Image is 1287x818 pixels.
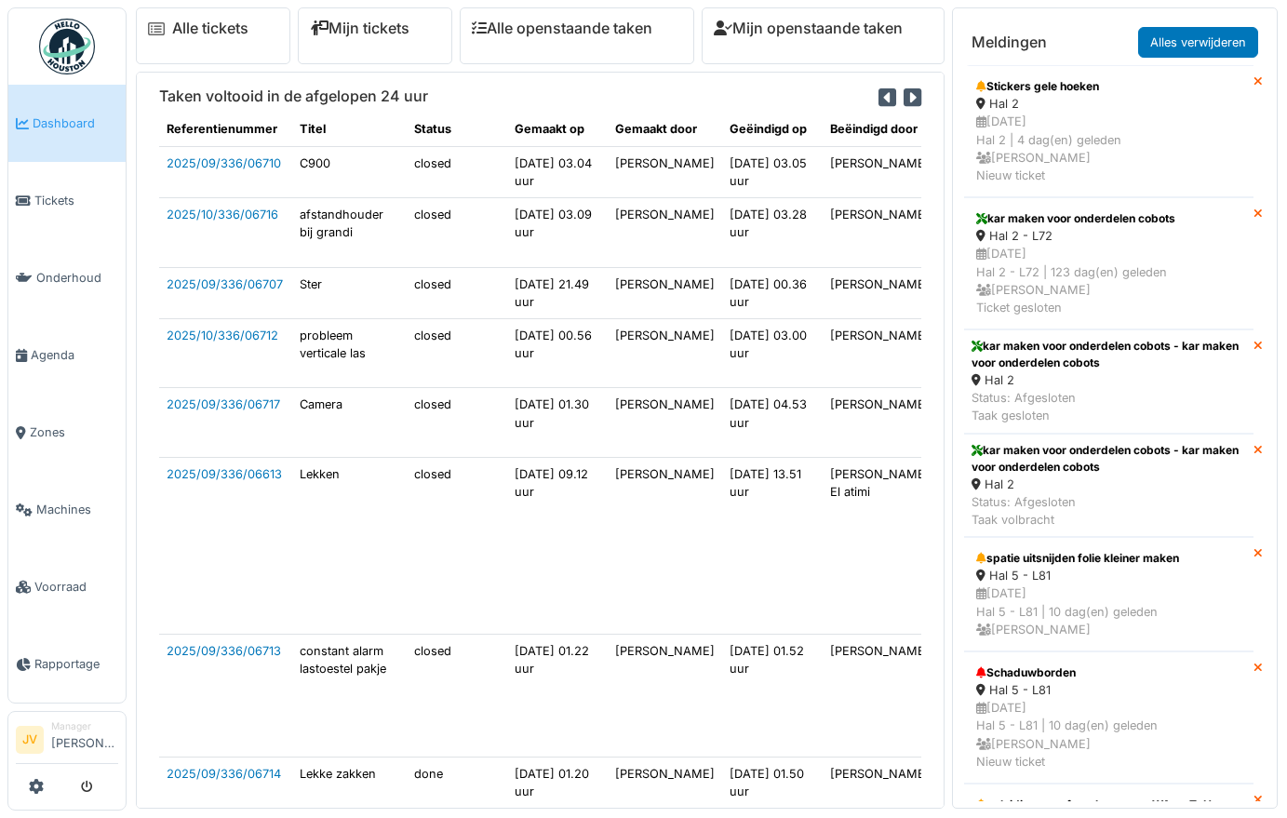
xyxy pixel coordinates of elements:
[722,197,823,267] td: [DATE] 03.28 uur
[823,388,937,458] td: [PERSON_NAME]
[972,476,1246,493] div: Hal 2
[976,699,1241,771] div: [DATE] Hal 5 - L81 | 10 dag(en) geleden [PERSON_NAME] Nieuw ticket
[608,113,722,146] th: Gemaakt door
[976,681,1241,699] div: Hal 5 - L81
[507,146,608,197] td: [DATE] 03.04 uur
[823,634,937,757] td: [PERSON_NAME]
[722,113,823,146] th: Geëindigd op
[472,20,652,37] a: Alle openstaande taken
[8,162,126,239] a: Tickets
[964,651,1253,784] a: Schaduwborden Hal 5 - L81 [DATE]Hal 5 - L81 | 10 dag(en) geleden [PERSON_NAME]Nieuw ticket
[507,113,608,146] th: Gemaakt op
[292,146,407,197] td: C900
[167,208,278,221] a: 2025/10/336/06716
[964,65,1253,197] a: Stickers gele hoeken Hal 2 [DATE]Hal 2 | 4 dag(en) geleden [PERSON_NAME]Nieuw ticket
[608,146,722,197] td: [PERSON_NAME]
[976,78,1241,95] div: Stickers gele hoeken
[8,548,126,625] a: Voorraad
[976,245,1241,316] div: [DATE] Hal 2 - L72 | 123 dag(en) geleden [PERSON_NAME] Ticket gesloten
[972,389,1246,424] div: Status: Afgesloten Taak gesloten
[972,442,1246,476] div: kar maken voor onderdelen cobots - kar maken voor onderdelen cobots
[172,20,248,37] a: Alle tickets
[8,239,126,316] a: Onderhoud
[823,113,937,146] th: Beëindigd door
[608,197,722,267] td: [PERSON_NAME]
[167,329,278,342] a: 2025/10/336/06712
[407,113,507,146] th: Status
[608,388,722,458] td: [PERSON_NAME]
[8,625,126,703] a: Rapportage
[507,318,608,388] td: [DATE] 00.56 uur
[310,20,409,37] a: Mijn tickets
[976,797,1241,813] div: geleidingsstaaf markeren met WA en T+H
[507,267,608,318] td: [DATE] 21.49 uur
[976,664,1241,681] div: Schaduwborden
[823,458,937,635] td: [PERSON_NAME] El atimi
[823,318,937,388] td: [PERSON_NAME]
[34,192,118,209] span: Tickets
[292,458,407,635] td: Lekken
[39,19,95,74] img: Badge_color-CXgf-gQk.svg
[722,146,823,197] td: [DATE] 03.05 uur
[608,267,722,318] td: [PERSON_NAME]
[507,197,608,267] td: [DATE] 03.09 uur
[167,467,282,481] a: 2025/09/336/06613
[507,388,608,458] td: [DATE] 01.30 uur
[722,267,823,318] td: [DATE] 00.36 uur
[722,458,823,635] td: [DATE] 13.51 uur
[823,267,937,318] td: [PERSON_NAME]
[407,458,507,635] td: closed
[722,388,823,458] td: [DATE] 04.53 uur
[407,146,507,197] td: closed
[34,655,118,673] span: Rapportage
[964,329,1253,434] a: kar maken voor onderdelen cobots - kar maken voor onderdelen cobots Hal 2 Status: AfgeslotenTaak ...
[8,316,126,394] a: Agenda
[292,388,407,458] td: Camera
[407,388,507,458] td: closed
[976,210,1241,227] div: kar maken voor onderdelen cobots
[972,34,1047,51] h6: Meldingen
[16,726,44,754] li: JV
[292,197,407,267] td: afstandhouder bij grandi
[608,634,722,757] td: [PERSON_NAME]
[823,146,937,197] td: [PERSON_NAME]
[159,113,292,146] th: Referentienummer
[722,318,823,388] td: [DATE] 03.00 uur
[722,634,823,757] td: [DATE] 01.52 uur
[976,550,1241,567] div: spatie uitsnijden folie kleiner maken
[167,644,281,658] a: 2025/09/336/06713
[30,423,118,441] span: Zones
[167,397,280,411] a: 2025/09/336/06717
[34,578,118,596] span: Voorraad
[36,269,118,287] span: Onderhoud
[976,227,1241,245] div: Hal 2 - L72
[31,346,118,364] span: Agenda
[167,156,281,170] a: 2025/09/336/06710
[507,634,608,757] td: [DATE] 01.22 uur
[292,267,407,318] td: Ster
[407,318,507,388] td: closed
[608,458,722,635] td: [PERSON_NAME]
[976,567,1241,584] div: Hal 5 - L81
[964,537,1253,651] a: spatie uitsnijden folie kleiner maken Hal 5 - L81 [DATE]Hal 5 - L81 | 10 dag(en) geleden [PERSON_...
[33,114,118,132] span: Dashboard
[823,197,937,267] td: [PERSON_NAME]
[972,493,1246,529] div: Status: Afgesloten Taak volbracht
[972,338,1246,371] div: kar maken voor onderdelen cobots - kar maken voor onderdelen cobots
[292,318,407,388] td: probleem verticale las
[51,719,118,759] li: [PERSON_NAME]
[16,719,118,764] a: JV Manager[PERSON_NAME]
[1138,27,1258,58] a: Alles verwijderen
[972,371,1246,389] div: Hal 2
[407,634,507,757] td: closed
[407,197,507,267] td: closed
[159,87,428,105] h6: Taken voltooid in de afgelopen 24 uur
[976,113,1241,184] div: [DATE] Hal 2 | 4 dag(en) geleden [PERSON_NAME] Nieuw ticket
[8,85,126,162] a: Dashboard
[36,501,118,518] span: Machines
[976,95,1241,113] div: Hal 2
[8,471,126,548] a: Machines
[407,267,507,318] td: closed
[8,394,126,471] a: Zones
[608,318,722,388] td: [PERSON_NAME]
